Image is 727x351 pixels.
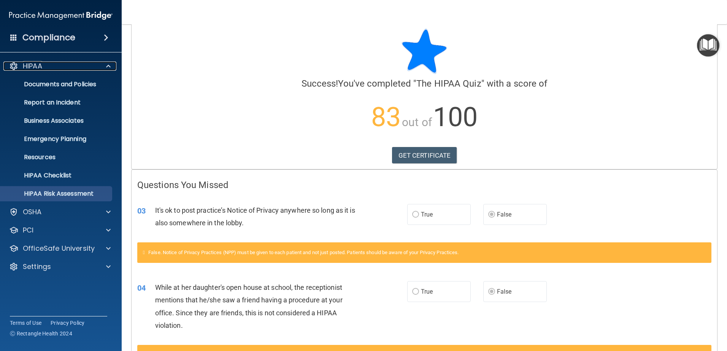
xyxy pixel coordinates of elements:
[9,8,113,23] img: PMB logo
[392,147,457,164] a: GET CERTIFICATE
[402,115,432,129] span: out of
[23,244,95,253] p: OfficeSafe University
[155,206,355,227] span: It's ok to post practice’s Notice of Privacy anywhere so long as it is also somewhere in the lobby.
[5,153,109,161] p: Resources
[137,79,711,89] h4: You've completed " " with a score of
[497,288,512,295] span: False
[137,180,711,190] h4: Questions You Missed
[51,319,85,327] a: Privacy Policy
[148,250,459,255] span: False. Notice of Privacy Practices (NPP) must be given to each patient and not just posted. Patie...
[9,244,111,253] a: OfficeSafe University
[5,135,109,143] p: Emergency Planning
[416,78,481,89] span: The HIPAA Quiz
[23,226,33,235] p: PCI
[697,34,719,57] button: Open Resource Center
[5,99,109,106] p: Report an Incident
[421,211,433,218] span: True
[5,81,109,88] p: Documents and Policies
[402,28,447,74] img: blue-star-rounded.9d042014.png
[137,283,146,292] span: 04
[412,289,419,295] input: True
[23,207,42,217] p: OSHA
[155,283,343,329] span: While at her daughter's open house at school, the receptionist mentions that he/she saw a friend ...
[5,117,109,125] p: Business Associates
[10,319,41,327] a: Terms of Use
[433,101,478,133] span: 100
[689,299,718,327] iframe: Drift Widget Chat Controller
[421,288,433,295] span: True
[22,32,75,43] h4: Compliance
[9,62,111,71] a: HIPAA
[5,172,109,179] p: HIPAA Checklist
[23,62,42,71] p: HIPAA
[302,78,338,89] span: Success!
[5,190,109,198] p: HIPAA Risk Assessment
[488,289,495,295] input: False
[9,207,111,217] a: OSHA
[10,330,72,337] span: Ⓒ Rectangle Health 2024
[9,262,111,271] a: Settings
[412,212,419,218] input: True
[137,206,146,215] span: 03
[371,101,401,133] span: 83
[497,211,512,218] span: False
[23,262,51,271] p: Settings
[9,226,111,235] a: PCI
[488,212,495,218] input: False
